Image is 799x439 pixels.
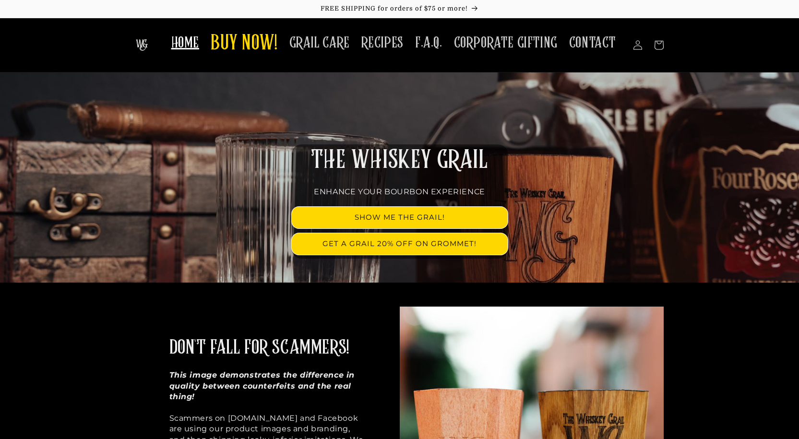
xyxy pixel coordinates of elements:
[448,28,563,58] a: CORPORATE GIFTING
[361,34,404,52] span: RECIPES
[284,28,356,58] a: GRAIL CARE
[454,34,558,52] span: CORPORATE GIFTING
[569,34,616,52] span: CONTACT
[415,34,442,52] span: F.A.Q.
[289,34,350,52] span: GRAIL CARE
[211,31,278,57] span: BUY NOW!
[356,28,409,58] a: RECIPES
[409,28,448,58] a: F.A.Q.
[292,207,508,228] a: SHOW ME THE GRAIL!
[171,34,199,52] span: HOME
[292,233,508,255] a: GET A GRAIL 20% OFF ON GROMMET!
[166,28,205,58] a: HOME
[314,187,485,196] span: ENHANCE YOUR BOURBON EXPERIENCE
[563,28,622,58] a: CONTACT
[205,25,284,63] a: BUY NOW!
[136,39,148,51] img: The Whiskey Grail
[169,370,355,401] strong: This image demonstrates the difference in quality between counterfeits and the real thing!
[169,335,349,360] h2: DON'T FALL FOR SCAMMERS!
[311,148,488,173] span: THE WHISKEY GRAIL
[10,5,789,13] p: FREE SHIPPING for orders of $75 or more!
